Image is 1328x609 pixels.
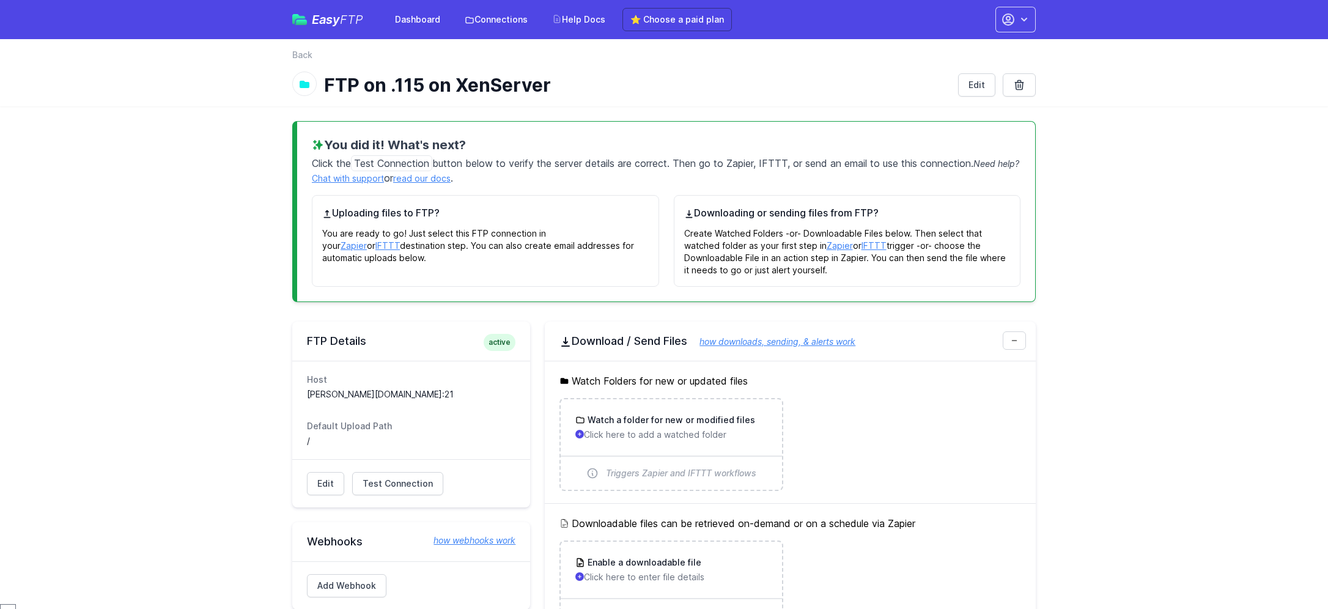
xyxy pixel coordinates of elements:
[312,13,363,26] span: Easy
[312,153,1020,185] p: Click the button below to verify the server details are correct. Then go to Zapier, IFTTT, or sen...
[684,220,1011,276] p: Create Watched Folders -or- Downloadable Files below. Then select that watched folder as your fir...
[312,136,1020,153] h3: You did it! What's next?
[559,334,1021,349] h2: Download / Send Files
[324,74,948,96] h1: FTP on .115 on XenServer
[352,472,443,495] a: Test Connection
[559,374,1021,388] h5: Watch Folders for new or updated files
[292,49,1036,68] nav: Breadcrumb
[585,414,755,426] h3: Watch a folder for new or modified files
[545,9,613,31] a: Help Docs
[958,73,995,97] a: Edit
[312,173,384,183] a: Chat with support
[575,571,767,583] p: Click here to enter file details
[585,556,701,569] h3: Enable a downloadable file
[292,13,363,26] a: EasyFTP
[307,534,515,549] h2: Webhooks
[340,12,363,27] span: FTP
[307,420,515,432] dt: Default Upload Path
[484,334,515,351] span: active
[307,574,386,597] a: Add Webhook
[827,240,853,251] a: Zapier
[351,155,432,171] span: Test Connection
[292,14,307,25] img: easyftp_logo.png
[973,158,1019,169] span: Need help?
[322,220,649,264] p: You are ready to go! Just select this FTP connection in your or destination step. You can also cr...
[388,9,448,31] a: Dashboard
[393,173,451,183] a: read our docs
[375,240,400,251] a: IFTTT
[363,478,433,490] span: Test Connection
[457,9,535,31] a: Connections
[606,467,756,479] span: Triggers Zapier and IFTTT workflows
[307,435,515,447] dd: /
[687,336,855,347] a: how downloads, sending, & alerts work
[307,388,515,400] dd: [PERSON_NAME][DOMAIN_NAME]:21
[322,205,649,220] h4: Uploading files to FTP?
[622,8,732,31] a: ⭐ Choose a paid plan
[292,49,312,61] a: Back
[861,240,887,251] a: IFTTT
[307,472,344,495] a: Edit
[559,516,1021,531] h5: Downloadable files can be retrieved on-demand or on a schedule via Zapier
[341,240,367,251] a: Zapier
[421,534,515,547] a: how webhooks work
[307,334,515,349] h2: FTP Details
[684,205,1011,220] h4: Downloading or sending files from FTP?
[307,374,515,386] dt: Host
[561,399,781,490] a: Watch a folder for new or modified files Click here to add a watched folder Triggers Zapier and I...
[575,429,767,441] p: Click here to add a watched folder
